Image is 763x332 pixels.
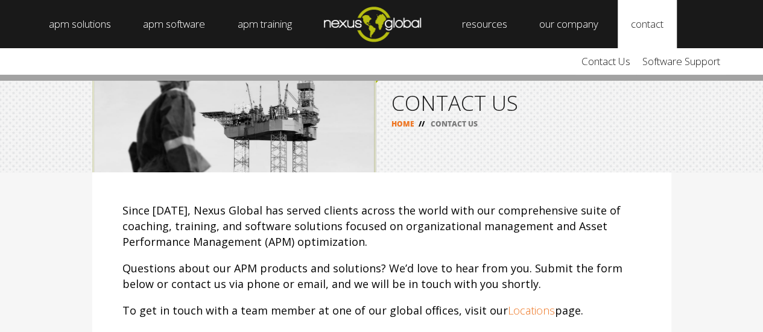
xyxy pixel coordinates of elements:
[636,48,726,75] a: Software Support
[122,202,641,249] p: Since [DATE], Nexus Global has served clients across the world with our comprehensive suite of co...
[122,260,641,292] p: Questions about our APM products and solutions? We’d love to hear from you. Submit the form below...
[391,119,414,129] a: HOME
[414,119,429,129] span: //
[391,92,656,113] h1: CONTACT US
[122,302,641,318] p: To get in touch with a team member at one of our global offices, visit our page.
[508,303,555,318] a: Locations
[575,48,636,75] a: Contact Us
